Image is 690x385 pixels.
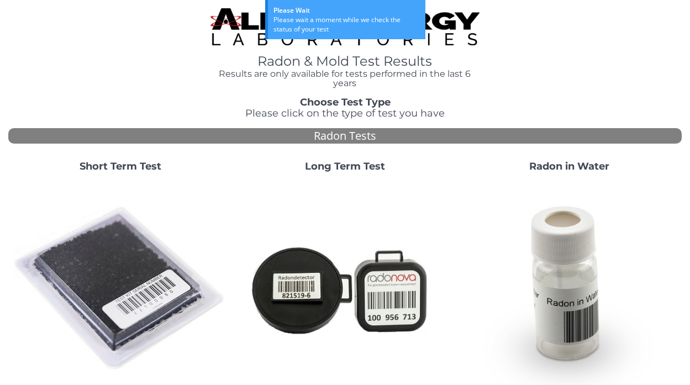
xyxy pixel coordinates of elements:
span: Please click on the type of test you have [245,107,445,119]
strong: Long Term Test [305,160,385,172]
strong: Choose Test Type [300,96,391,108]
div: Radon Tests [8,128,682,144]
h1: Radon & Mold Test Results [210,54,480,68]
img: TightCrop.jpg [210,8,480,45]
div: Please wait a moment while we check the status of your test [273,15,420,34]
strong: Short Term Test [80,160,161,172]
h4: Results are only available for tests performed in the last 6 years [210,69,480,88]
strong: Radon in Water [529,160,609,172]
div: Please Wait [273,6,420,15]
